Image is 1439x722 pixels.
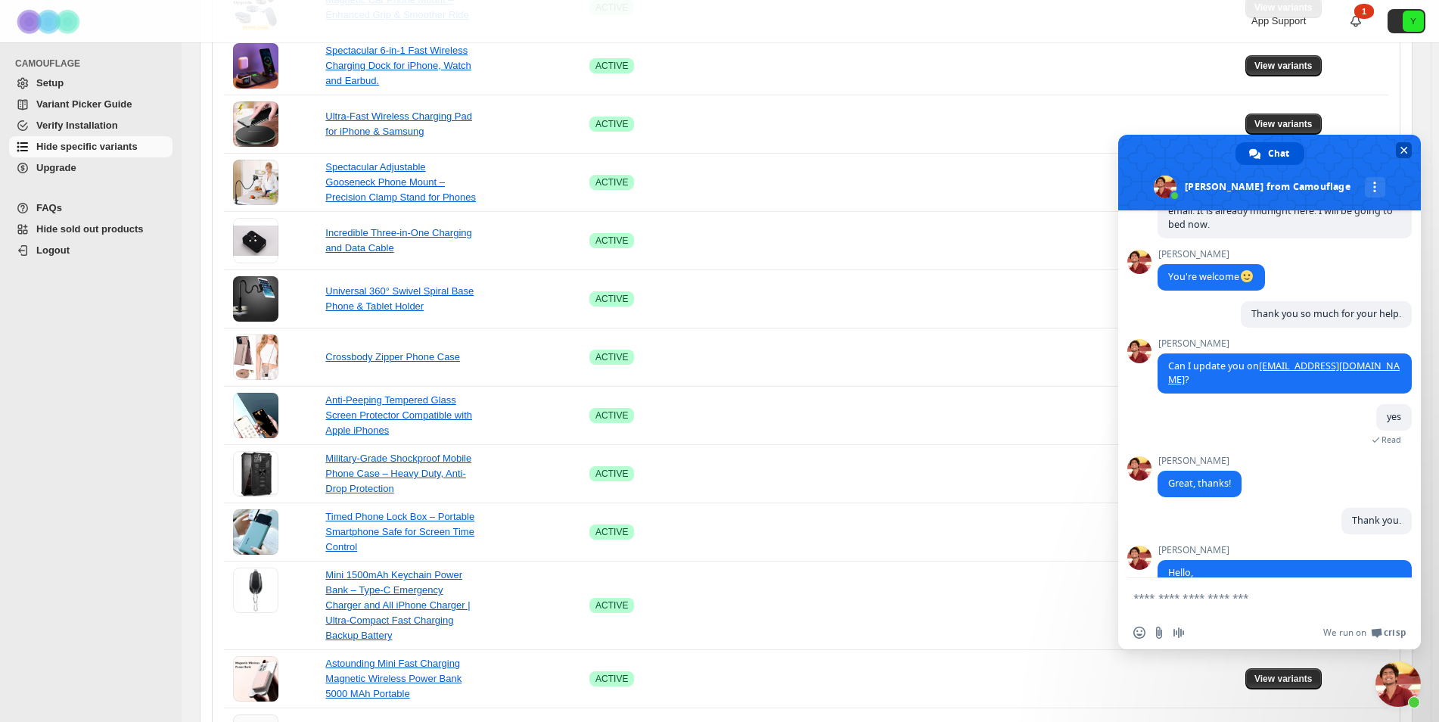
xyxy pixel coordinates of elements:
[9,136,172,157] a: Hide specific variants
[1173,627,1185,639] span: Audio message
[1403,11,1424,32] span: Avatar with initials Y
[1133,578,1375,616] textarea: Compose your message...
[1158,338,1412,349] span: [PERSON_NAME]
[1245,668,1322,689] button: View variants
[325,394,472,436] a: Anti-Peeping Tempered Glass Screen Protector Compatible with Apple iPhones
[15,58,174,70] span: CAMOUFLAGE
[1348,14,1363,29] a: 1
[9,240,172,261] a: Logout
[36,244,70,256] span: Logout
[325,110,472,137] a: Ultra-Fast Wireless Charging Pad for iPhone & Samsung
[595,293,628,305] span: ACTIVE
[233,335,278,380] img: Crossbody Zipper Phone Case
[1352,514,1401,527] span: Thank you.
[325,658,462,699] a: Astounding Mini Fast Charging Magnetic Wireless Power Bank 5000 MAh Portable
[233,568,278,613] img: Mini 1500mAh Keychain Power Bank – Type-C Emergency Charger and All iPhone Charger | Ultra-Compac...
[233,393,278,438] img: Anti-Peeping Tempered Glass Screen Protector Compatible with Apple iPhones
[233,43,278,89] img: Spectacular 6-in-1 Fast Wireless Charging Dock for iPhone, Watch and Earbud.
[595,351,628,363] span: ACTIVE
[595,60,628,72] span: ACTIVE
[1254,118,1313,130] span: View variants
[325,569,470,641] a: Mini 1500mAh Keychain Power Bank – Type-C Emergency Charger and All iPhone Charger | Ultra-Compac...
[233,451,278,496] img: Military-Grade Shockproof Mobile Phone Case – Heavy Duty, Anti-Drop Protection
[9,115,172,136] a: Verify Installation
[1254,673,1313,685] span: View variants
[325,227,471,254] a: Incredible Three-in-One Charging and Data Cable
[595,673,628,685] span: ACTIVE
[325,351,460,363] a: Crossbody Zipper Phone Case
[9,198,172,219] a: FAQs
[595,526,628,538] span: ACTIVE
[595,599,628,612] span: ACTIVE
[1168,359,1400,386] a: [EMAIL_ADDRESS][DOMAIN_NAME]
[9,157,172,179] a: Upgrade
[1323,627,1366,639] span: We run on
[595,468,628,480] span: ACTIVE
[36,162,76,173] span: Upgrade
[36,98,132,110] span: Variant Picker Guide
[325,161,476,203] a: Spectacular Adjustable Gooseneck Phone Mount – Precision Clamp Stand for Phones
[1382,434,1401,445] span: Read
[233,101,278,147] img: Ultra-Fast Wireless Charging Pad for iPhone & Samsung
[36,202,62,213] span: FAQs
[1158,545,1412,556] span: [PERSON_NAME]
[1384,627,1406,639] span: Crisp
[1396,142,1412,158] span: Close chat
[1153,627,1165,639] span: Send a file
[1354,4,1374,19] div: 1
[1375,661,1421,707] a: Close chat
[325,453,471,494] a: Military-Grade Shockproof Mobile Phone Case – Heavy Duty, Anti-Drop Protection
[36,141,138,152] span: Hide specific variants
[1133,627,1145,639] span: Insert an emoji
[1158,456,1242,466] span: [PERSON_NAME]
[233,509,278,555] img: Timed Phone Lock Box – Portable Smartphone Safe for Screen Time Control
[9,73,172,94] a: Setup
[595,118,628,130] span: ACTIVE
[36,223,144,235] span: Hide sold out products
[233,276,278,322] img: Universal 360° Swivel Spiral Base Phone & Tablet Holder
[9,219,172,240] a: Hide sold out products
[1158,249,1265,260] span: [PERSON_NAME]
[1245,114,1322,135] button: View variants
[1245,55,1322,76] button: View variants
[1235,142,1304,165] a: Chat
[325,511,474,552] a: Timed Phone Lock Box – Portable Smartphone Safe for Screen Time Control
[595,409,628,422] span: ACTIVE
[12,1,88,42] img: Camouflage
[1168,477,1231,490] span: Great, thanks!
[233,656,278,702] img: Astounding Mini Fast Charging Magnetic Wireless Power Bank 5000 MAh Portable
[1168,270,1254,283] span: You're welcome
[1410,17,1416,26] text: Y
[1323,627,1406,639] a: We run onCrisp
[36,77,64,89] span: Setup
[1388,9,1425,33] button: Avatar with initials Y
[9,94,172,115] a: Variant Picker Guide
[325,285,474,312] a: Universal 360° Swivel Spiral Base Phone & Tablet Holder
[595,176,628,188] span: ACTIVE
[1254,60,1313,72] span: View variants
[1268,142,1289,165] span: Chat
[233,160,278,205] img: Spectacular Adjustable Gooseneck Phone Mount – Precision Clamp Stand for Phones
[325,45,471,86] a: Spectacular 6-in-1 Fast Wireless Charging Dock for iPhone, Watch and Earbud.
[1387,410,1401,423] span: yes
[36,120,118,131] span: Verify Installation
[595,235,628,247] span: ACTIVE
[1251,15,1306,26] span: App Support
[1251,307,1401,320] span: Thank you so much for your help.
[1168,359,1400,386] span: Can I update you on ?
